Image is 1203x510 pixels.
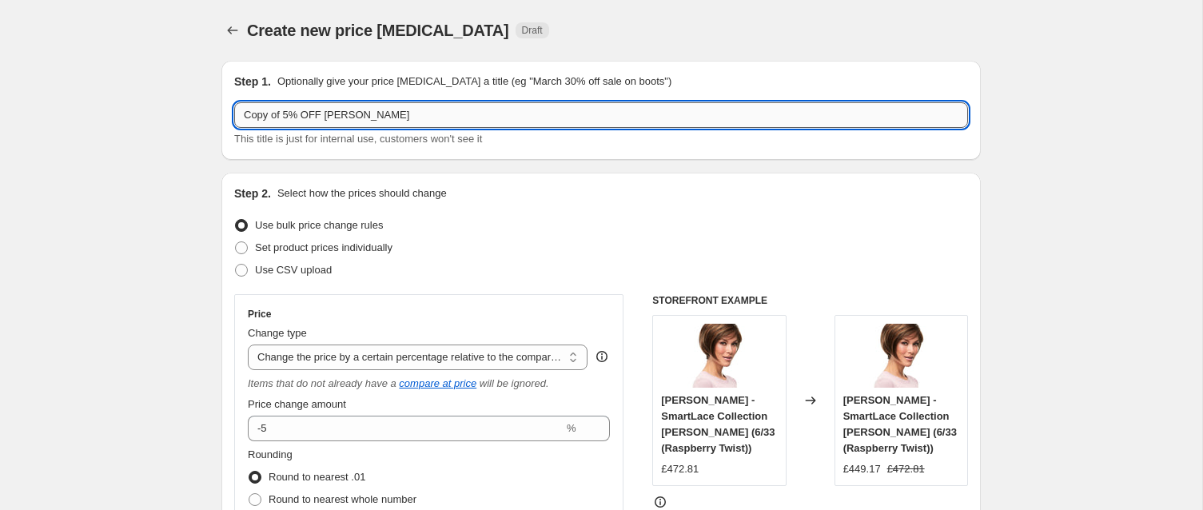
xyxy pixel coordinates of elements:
[277,74,671,90] p: Optionally give your price [MEDICAL_DATA] a title (eg "March 30% off sale on boots")
[522,24,543,37] span: Draft
[248,416,564,441] input: -20
[661,461,699,477] div: £472.81
[869,324,933,388] img: gab_1_80x.jpg
[248,308,271,321] h3: Price
[269,471,365,483] span: Round to nearest .01
[843,394,957,454] span: [PERSON_NAME] - SmartLace Collection [PERSON_NAME] (6/33 (Raspberry Twist))
[277,185,447,201] p: Select how the prices should change
[221,19,244,42] button: Price change jobs
[255,264,332,276] span: Use CSV upload
[248,377,396,389] i: Items that do not already have a
[687,324,751,388] img: gab_1_80x.jpg
[255,241,392,253] span: Set product prices individually
[567,422,576,434] span: %
[594,349,610,365] div: help
[248,327,307,339] span: Change type
[652,294,968,307] h6: STOREFRONT EXAMPLE
[661,394,775,454] span: [PERSON_NAME] - SmartLace Collection [PERSON_NAME] (6/33 (Raspberry Twist))
[234,185,271,201] h2: Step 2.
[247,22,509,39] span: Create new price [MEDICAL_DATA]
[480,377,549,389] i: will be ignored.
[399,377,476,389] button: compare at price
[234,74,271,90] h2: Step 1.
[255,219,383,231] span: Use bulk price change rules
[234,102,968,128] input: 30% off holiday sale
[269,493,416,505] span: Round to nearest whole number
[843,461,881,477] div: £449.17
[234,133,482,145] span: This title is just for internal use, customers won't see it
[887,461,925,477] strike: £472.81
[248,448,293,460] span: Rounding
[248,398,346,410] span: Price change amount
